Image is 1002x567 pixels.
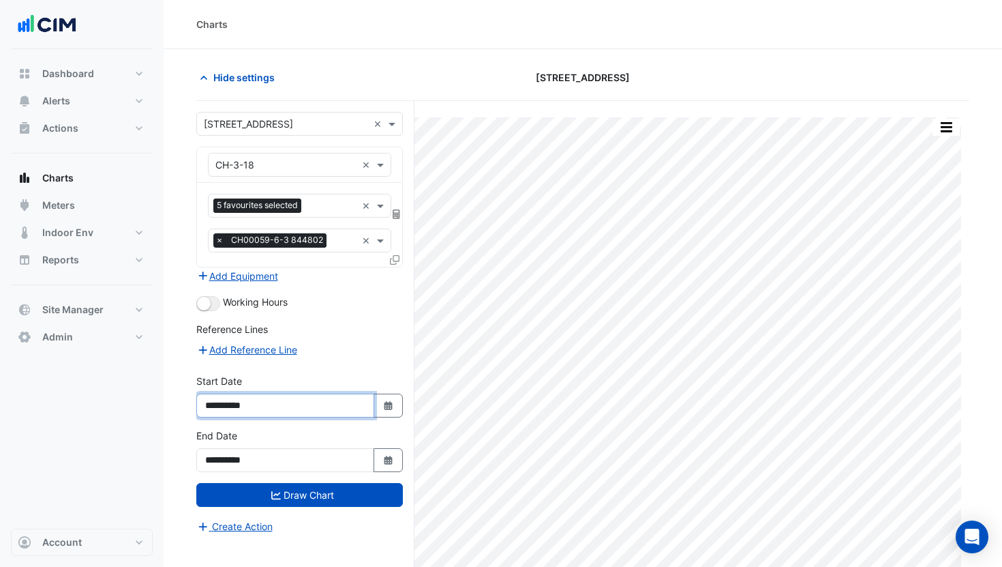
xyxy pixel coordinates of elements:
span: × [213,233,226,247]
label: End Date [196,428,237,443]
button: Add Equipment [196,268,279,284]
span: Alerts [42,94,70,108]
span: CH00059-6-3 844802 [228,233,327,247]
span: Clear [362,158,374,172]
button: Dashboard [11,60,153,87]
button: Actions [11,115,153,142]
span: Dashboard [42,67,94,81]
div: Charts [196,17,228,31]
button: Meters [11,192,153,219]
app-icon: Site Manager [18,303,31,317]
img: Company Logo [16,11,78,38]
button: Draw Chart [196,483,403,507]
app-icon: Dashboard [18,67,31,81]
span: Indoor Env [42,226,93,239]
button: Site Manager [11,296,153,323]
app-icon: Admin [18,330,31,344]
span: Actions [42,121,78,135]
span: Site Manager [42,303,104,317]
app-icon: Meters [18,199,31,212]
button: Admin [11,323,153,351]
app-icon: Charts [18,171,31,185]
span: Reports [42,253,79,267]
span: Choose Function [391,208,403,220]
span: 5 favourites selected [213,199,301,212]
button: Charts [11,164,153,192]
fa-icon: Select Date [382,454,395,466]
label: Reference Lines [196,322,268,336]
app-icon: Indoor Env [18,226,31,239]
app-icon: Reports [18,253,31,267]
span: Clear [374,117,385,131]
button: Add Reference Line [196,342,298,358]
span: Hide settings [213,70,275,85]
span: Clone Favourites and Tasks from this Equipment to other Equipment [390,254,399,265]
button: Account [11,529,153,556]
label: Start Date [196,374,242,388]
button: More Options [932,119,960,136]
button: Create Action [196,519,273,534]
span: Clear [362,199,374,213]
span: Working Hours [223,296,288,308]
button: Hide settings [196,66,284,89]
span: Admin [42,330,73,344]
button: Reports [11,246,153,274]
span: Account [42,536,82,549]
span: Charts [42,171,74,185]
span: Clear [362,233,374,248]
button: Indoor Env [11,219,153,246]
fa-icon: Select Date [382,400,395,411]
span: Meters [42,199,75,212]
div: Open Intercom Messenger [956,521,988,553]
button: Alerts [11,87,153,115]
app-icon: Alerts [18,94,31,108]
span: [STREET_ADDRESS] [536,70,630,85]
app-icon: Actions [18,121,31,135]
